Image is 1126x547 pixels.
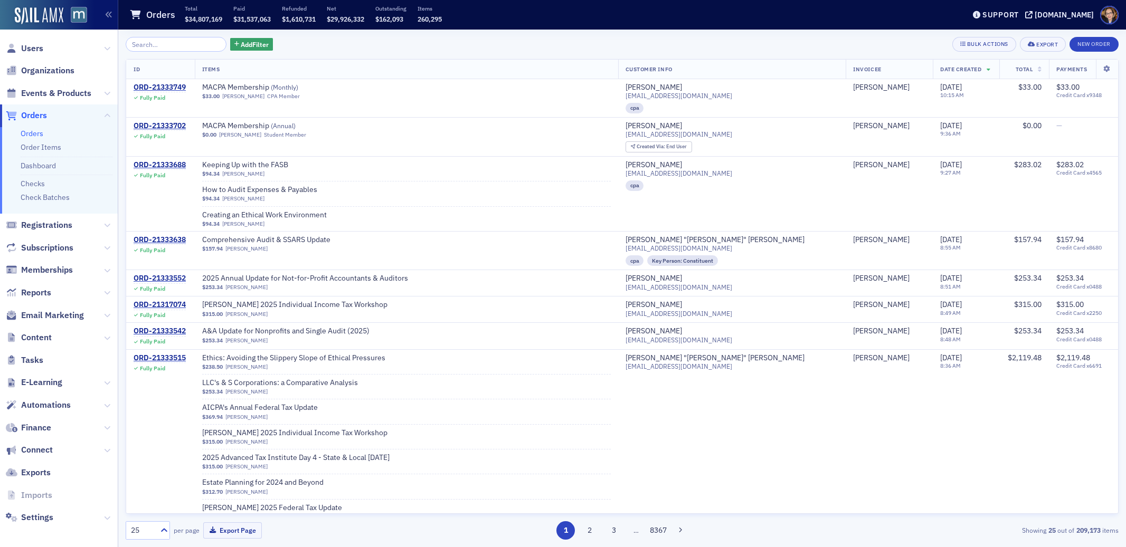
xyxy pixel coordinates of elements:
[1056,92,1111,99] span: Credit Card x9348
[222,170,264,177] a: [PERSON_NAME]
[375,15,403,23] span: $162,093
[556,521,575,540] button: 1
[21,264,73,276] span: Memberships
[626,169,732,177] span: [EMAIL_ADDRESS][DOMAIN_NAME]
[940,169,961,176] time: 9:27 AM
[230,38,273,51] button: AddFilter
[853,235,910,245] a: [PERSON_NAME]
[225,363,268,370] a: [PERSON_NAME]
[626,336,732,344] span: [EMAIL_ADDRESS][DOMAIN_NAME]
[140,94,165,101] div: Fully Paid
[202,245,223,252] span: $157.94
[15,7,63,24] img: SailAMX
[375,5,406,12] p: Outstanding
[21,142,61,152] a: Order Items
[853,160,925,170] span: Anna Rini
[1025,11,1097,18] button: [DOMAIN_NAME]
[853,160,910,170] a: [PERSON_NAME]
[6,65,74,76] a: Organizations
[134,160,186,170] div: ORD-21333688
[202,210,335,220] a: Creating an Ethical Work Environment
[1056,160,1084,169] span: $283.02
[202,195,220,202] span: $94.34
[202,83,335,92] span: MACPA Membership
[202,235,335,245] a: Comprehensive Audit & SSARS Update
[202,453,390,463] span: 2025 Advanced Tax Institute Day 4 - State & Local Tax Day
[202,403,335,412] a: AICPA's Annual Federal Tax Update
[134,300,186,310] div: ORD-21317074
[1016,65,1033,73] span: Total
[6,88,91,99] a: Events & Products
[134,65,140,73] span: ID
[795,525,1119,535] div: Showing out of items
[134,83,186,92] a: ORD-21333749
[21,490,52,501] span: Imports
[629,525,644,535] span: …
[140,312,165,319] div: Fully Paid
[853,327,910,336] a: [PERSON_NAME]
[626,83,682,92] div: [PERSON_NAME]
[1056,169,1111,176] span: Credit Card x4565
[202,93,220,100] span: $33.00
[21,88,91,99] span: Events & Products
[626,130,732,138] span: [EMAIL_ADDRESS][DOMAIN_NAME]
[71,7,87,23] img: SailAMX
[1014,326,1042,335] span: $253.34
[1035,10,1094,20] div: [DOMAIN_NAME]
[140,172,165,179] div: Fully Paid
[185,5,222,12] p: Total
[264,131,306,138] div: Student Member
[202,83,335,92] a: MACPA Membership (Monthly)
[940,335,961,343] time: 8:48 AM
[202,353,385,363] a: Ethics: Avoiding the Slippery Slope of Ethical Pressures
[21,65,74,76] span: Organizations
[202,300,387,310] span: Don Farmer’s 2025 Individual Income Tax Workshop
[1056,65,1087,73] span: Payments
[225,438,268,445] a: [PERSON_NAME]
[940,273,962,283] span: [DATE]
[626,160,682,170] div: [PERSON_NAME]
[202,220,220,227] span: $94.34
[134,235,186,245] a: ORD-21333638
[202,503,342,513] a: [PERSON_NAME] 2025 Federal Tax Update
[1056,300,1084,309] span: $315.00
[1056,326,1084,335] span: $253.34
[6,444,53,456] a: Connect
[853,274,910,283] div: [PERSON_NAME]
[21,129,43,138] a: Orders
[1014,300,1042,309] span: $315.00
[626,353,805,363] div: [PERSON_NAME] "[PERSON_NAME]" [PERSON_NAME]
[6,43,43,54] a: Users
[940,65,981,73] span: Date Created
[271,121,296,130] span: ( Annual )
[202,378,358,388] span: LLC's & S Corporations: a Comparative Analysis
[853,300,910,310] div: [PERSON_NAME]
[6,310,84,321] a: Email Marketing
[626,235,805,245] a: [PERSON_NAME] "[PERSON_NAME]" [PERSON_NAME]
[202,428,387,438] span: Don Farmer’s 2025 Individual Income Tax Workshop
[202,478,335,487] a: Estate Planning for 2024 and Beyond
[21,332,52,343] span: Content
[1018,82,1042,92] span: $33.00
[418,15,442,23] span: 260,295
[6,264,73,276] a: Memberships
[202,327,370,336] span: A&A Update for Nonprofits and Single Audit (2025)
[626,244,732,252] span: [EMAIL_ADDRESS][DOMAIN_NAME]
[134,274,186,283] div: ORD-21333552
[626,121,682,131] a: [PERSON_NAME]
[853,353,925,363] span: Jeff Myers
[222,93,264,100] a: [PERSON_NAME]
[140,133,165,140] div: Fully Paid
[134,327,186,336] a: ORD-21333542
[6,512,53,523] a: Settings
[140,338,165,345] div: Fully Paid
[1056,310,1111,316] span: Credit Card x2250
[134,121,186,131] div: ORD-21333702
[146,8,175,21] h1: Orders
